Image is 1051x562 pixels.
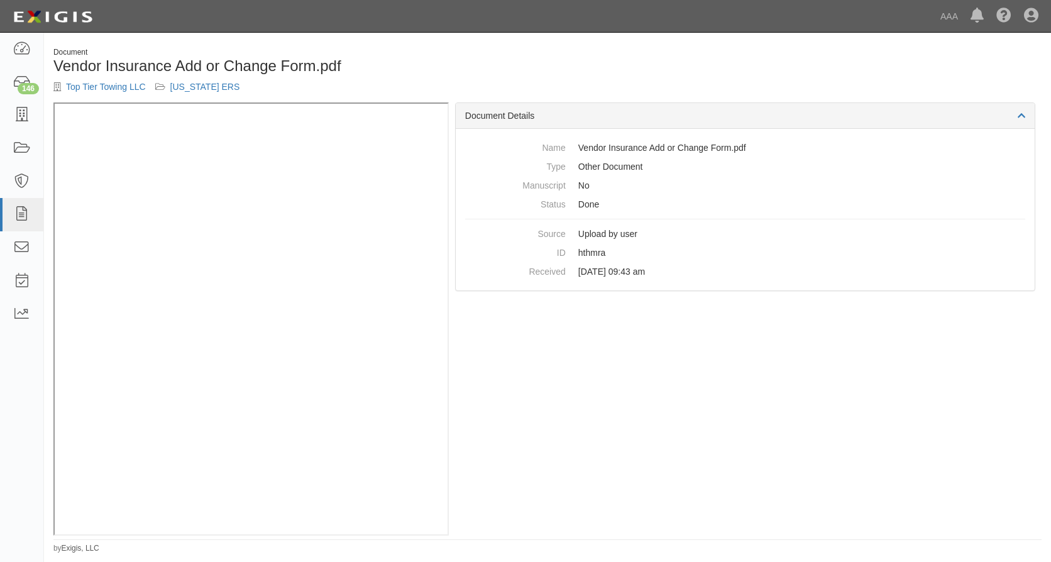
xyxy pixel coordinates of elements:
[465,243,1025,262] dd: hthmra
[170,82,240,92] a: [US_STATE] ERS
[465,262,1025,281] dd: [DATE] 09:43 am
[465,157,566,173] dt: Type
[465,176,1025,195] dd: No
[62,544,99,553] a: Exigis, LLC
[9,6,96,28] img: logo-5460c22ac91f19d4615b14bd174203de0afe785f0fc80cf4dbbc73dc1793850b.png
[465,138,566,154] dt: Name
[18,83,39,94] div: 146
[465,195,566,211] dt: Status
[465,224,566,240] dt: Source
[465,224,1025,243] dd: Upload by user
[465,176,566,192] dt: Manuscript
[53,58,538,74] h1: Vendor Insurance Add or Change Form.pdf
[465,262,566,278] dt: Received
[53,47,538,58] div: Document
[996,9,1011,24] i: Help Center - Complianz
[465,243,566,259] dt: ID
[465,195,1025,214] dd: Done
[465,138,1025,157] dd: Vendor Insurance Add or Change Form.pdf
[934,4,964,29] a: AAA
[53,543,99,554] small: by
[456,103,1035,129] div: Document Details
[465,157,1025,176] dd: Other Document
[66,82,146,92] a: Top Tier Towing LLC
